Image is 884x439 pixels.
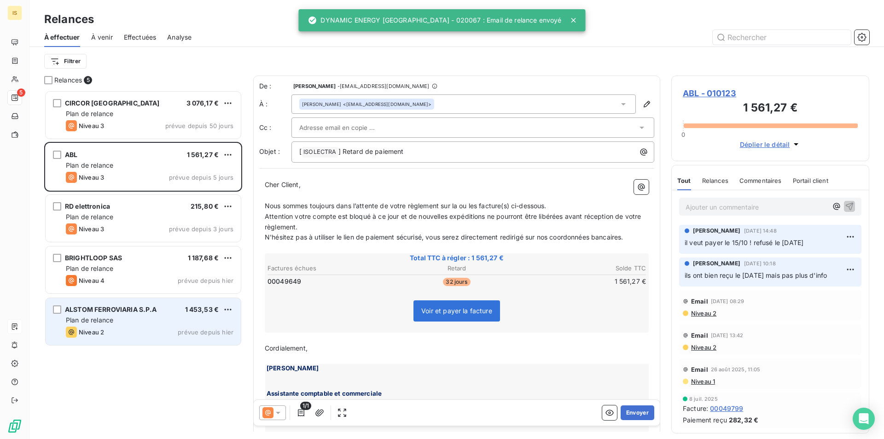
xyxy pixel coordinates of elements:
img: Logo LeanPay [7,419,22,433]
span: 00049799 [710,404,743,413]
span: RD elettronica [65,202,110,210]
span: Plan de relance [66,316,113,324]
span: Niveau 4 [79,277,105,284]
span: Cher Client, [265,181,301,188]
span: 8 juil. 2025 [689,396,718,402]
th: Retard [394,263,519,273]
span: Analyse [167,33,192,42]
span: Email [691,298,708,305]
span: Déplier le détail [740,140,790,149]
span: Paiement reçu [683,415,727,425]
span: prévue depuis 3 jours [169,225,233,233]
h3: 1 561,27 € [683,100,858,118]
span: ABL - 010123 [683,87,858,100]
span: [DATE] 13:42 [711,333,744,338]
span: Niveau 3 [79,174,104,181]
span: il veut payer le 15/10 ! refusé le [DATE] [685,239,803,246]
span: Plan de relance [66,110,113,117]
span: Niveau 3 [79,122,104,129]
span: Plan de relance [66,161,113,169]
span: [DATE] 10:18 [744,261,776,266]
span: 1/1 [300,402,311,410]
td: 1 561,27 € [521,276,646,287]
span: prévue depuis hier [178,277,233,284]
span: ISOLECTRA [302,147,337,158]
span: Niveau 2 [690,344,716,351]
input: Adresse email en copie ... [299,121,398,135]
span: prévue depuis 5 jours [169,174,233,181]
span: Effectuées [124,33,157,42]
span: [PERSON_NAME] [693,227,740,235]
span: 5 [84,76,92,84]
span: Tout [677,177,691,184]
span: Niveau 1 [690,378,715,385]
div: grid [44,90,242,439]
button: Déplier le détail [737,139,804,150]
span: ALSTOM FERROVIARIA S.P.A [65,305,157,313]
span: [DATE] 14:48 [744,228,777,234]
span: Email [691,332,708,339]
span: BRIGHTLOOP SAS [65,254,122,262]
span: 3 076,17 € [186,99,219,107]
span: Plan de relance [66,213,113,221]
span: Relances [702,177,728,184]
span: ABL [65,151,77,158]
div: <[EMAIL_ADDRESS][DOMAIN_NAME]> [302,101,431,107]
span: ] Retard de paiement [338,147,404,155]
span: Cordialement, [265,344,308,352]
span: ils ont bien reçu le [DATE] mais pas plus d'info [685,271,827,279]
span: Attention votre compte est bloqué à ce jour et de nouvelles expéditions ne pourront être libérées... [265,212,643,231]
span: [PERSON_NAME] [693,259,740,268]
button: Filtrer [44,54,87,69]
span: À venir [91,33,113,42]
span: De : [259,82,291,91]
span: 32 jours [443,278,470,286]
span: Plan de relance [66,264,113,272]
th: Solde TTC [521,263,646,273]
span: [PERSON_NAME] [293,83,336,89]
div: IS [7,6,22,20]
span: 1 561,27 € [187,151,219,158]
span: Relances [54,76,82,85]
span: Portail client [793,177,828,184]
span: Nous sommes toujours dans l’attente de votre règlement sur la ou les facture(s) ci-dessous. [265,202,547,210]
span: Commentaires [739,177,782,184]
span: prévue depuis 50 jours [165,122,233,129]
span: 215,80 € [191,202,219,210]
label: Cc : [259,123,291,132]
span: Niveau 3 [79,225,104,233]
span: 1 187,68 € [188,254,219,262]
span: - [EMAIL_ADDRESS][DOMAIN_NAME] [337,83,429,89]
span: 1 453,53 € [185,305,219,313]
span: 282,32 € [729,415,758,425]
span: Voir et payer la facture [421,307,492,315]
span: À effectuer [44,33,80,42]
span: Objet : [259,147,280,155]
div: DYNAMIC ENERGY [GEOGRAPHIC_DATA] - 020067 : Email de relance envoyé [308,12,561,29]
span: [ [299,147,302,155]
button: Envoyer [621,405,654,420]
span: 0 [681,131,685,138]
span: CIRCOR [GEOGRAPHIC_DATA] [65,99,160,107]
span: [PERSON_NAME] [302,101,341,107]
th: Factures échues [267,263,393,273]
span: Total TTC à régler : 1 561,27 € [266,253,647,263]
span: 00049649 [268,277,301,286]
span: 26 août 2025, 11:05 [711,367,761,372]
span: N'hésitez pas à utiliser le lien de paiement sécurisé, vous serez directement redirigé sur nos co... [265,233,623,241]
span: Email [691,366,708,373]
span: [DATE] 08:29 [711,299,744,304]
label: À : [259,100,291,109]
input: Rechercher [713,30,851,45]
span: prévue depuis hier [178,328,233,336]
span: 5 [17,88,25,97]
div: Open Intercom Messenger [853,408,875,430]
span: Niveau 2 [79,328,104,336]
span: Facture : [683,404,708,413]
span: Niveau 2 [690,310,716,317]
h3: Relances [44,11,94,28]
